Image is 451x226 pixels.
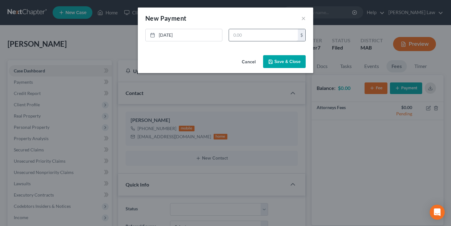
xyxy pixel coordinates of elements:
div: Open Intercom Messenger [430,205,445,220]
a: [DATE] [146,29,222,41]
button: Cancel [237,56,261,68]
button: × [301,14,306,22]
span: New Payment [145,14,186,22]
input: 0.00 [229,29,298,41]
button: Save & Close [263,55,306,68]
div: $ [298,29,305,41]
